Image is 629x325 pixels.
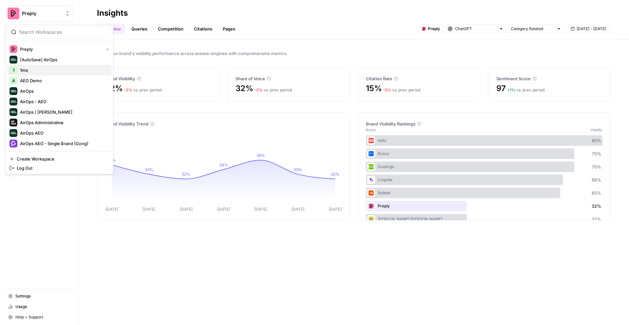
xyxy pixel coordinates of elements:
[5,5,73,22] button: Workspace: Preply
[369,177,374,182] img: xsm0u73mpxfwe09l19u1emql8xid
[366,75,472,82] div: Citation Rate
[145,167,153,172] tspan: 33%
[236,75,342,82] div: Share of Voice
[20,56,106,63] span: [AutoSave] AirOps
[97,50,611,57] span: Track your brand's visibility performance across answer engines with comprehensive metrics.
[15,304,70,310] span: Usage
[366,148,602,159] div: Busuu
[592,137,601,144] span: 80 %
[20,77,106,84] span: AEO Demo
[10,108,17,116] img: AirOps / Nicholas Cabral Logo
[366,127,375,132] span: Brand
[5,301,73,312] a: Usage
[10,87,17,95] img: AirOps Logo
[105,207,118,212] tspan: [DATE]
[592,216,601,222] span: 32 %
[366,83,382,94] span: 15%
[592,163,601,170] span: 70 %
[22,10,62,17] span: Preply
[366,188,602,198] div: Babbel
[507,87,515,92] span: + 1 %
[12,77,15,84] span: A
[17,156,106,162] span: Create Workspace
[455,26,496,32] input: ChatGPT
[577,26,606,32] span: [DATE] - [DATE]
[292,207,304,212] tspan: [DATE]
[294,167,302,172] tspan: 33%
[383,87,420,93] div: vs. prev. period
[366,201,602,211] div: Preply
[236,83,253,94] span: 32%
[592,150,601,157] span: 70 %
[20,88,106,94] span: AirOps
[20,119,106,126] span: AirOps Administrative
[366,175,602,185] div: Lingoda
[105,83,123,94] span: 32%
[20,67,106,73] span: 1ma
[20,140,106,147] span: AirOps AEO - Single Brand (Gong)
[369,203,374,209] img: mhz6d65ffplwgtj76gcfkrq5icux
[592,203,601,209] span: 32 %
[507,87,544,93] div: vs. prev. period
[143,207,155,212] tspan: [DATE]
[20,130,106,136] span: AirOps AEO
[383,87,391,92] span: – 5 %
[124,87,162,93] div: vs. prev. period
[366,135,602,146] div: italki
[329,207,342,212] tspan: [DATE]
[20,46,101,52] span: Preply
[369,151,374,156] img: kjt3aom32mxjekthx9vufft0au5d
[20,98,106,105] span: AirOps - AEO
[254,87,263,92] span: – 3 %
[5,312,73,322] button: Help + Support
[369,217,374,222] img: jtgq272b88vrpqgl38bsx01ybg87
[511,26,554,32] input: Category Related
[124,87,132,92] span: – 3 %
[154,24,187,34] a: Competition
[331,172,339,177] tspan: 32%
[219,24,239,34] a: Pages
[180,207,193,212] tspan: [DATE]
[10,45,17,53] img: Preply Logo
[496,75,602,82] div: Sentiment Score
[182,172,190,177] tspan: 32%
[7,163,112,173] a: Log Out
[8,8,19,19] img: Preply Logo
[15,293,70,299] span: Settings
[97,24,125,34] a: Overview
[254,207,267,212] tspan: [DATE]
[366,214,602,224] div: [PERSON_NAME] [PERSON_NAME]
[366,121,602,127] div: Brand Visibility Rankings
[10,119,17,126] img: AirOps Administrative Logo
[190,24,216,34] a: Citations
[422,27,426,31] img: mhz6d65ffplwgtj76gcfkrq5icux
[10,140,17,147] img: AirOps AEO - Single Brand (Gong) Logo
[5,24,113,174] div: Workspace: Preply
[13,67,14,73] span: 1
[19,29,107,35] input: Search Workspaces
[105,75,211,82] div: Brand Visibility
[217,207,230,212] tspan: [DATE]
[369,138,374,143] img: po6lt370d7sphqm4fgl15pb58j2o
[7,154,112,163] a: Create Workspace
[254,87,292,93] div: vs. prev. period
[10,129,17,137] img: AirOps AEO Logo
[10,56,17,64] img: [AutoSave] AirOps Logo
[17,165,106,171] span: Log Out
[369,190,374,196] img: hsd0olysuon27vakpv3r22oy3egy
[428,26,440,32] span: Preply
[20,109,106,115] span: AirOps / [PERSON_NAME]
[496,83,506,94] span: 97
[97,8,128,18] div: Insights
[10,98,17,105] img: AirOps - AEO Logo
[566,25,611,33] button: [DATE] - [DATE]
[257,153,265,158] tspan: 36%
[369,164,374,169] img: g5ugogb1hv8jue0meguk6jr5yhrd
[5,291,73,301] a: Settings
[127,24,151,34] a: Queries
[105,121,342,127] div: Brand Visibility Trend
[366,162,602,172] div: Duolingo
[219,162,228,167] tspan: 34%
[15,314,70,320] span: Help + Support
[592,190,601,196] span: 65 %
